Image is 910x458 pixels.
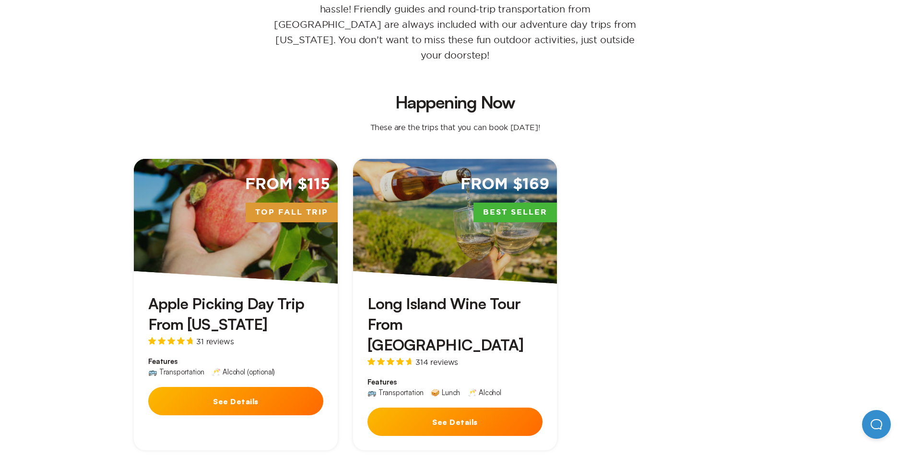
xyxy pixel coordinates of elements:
[246,203,338,223] span: Top Fall Trip
[473,203,557,223] span: Best Seller
[367,377,543,387] span: Features
[361,122,550,132] p: These are the trips that you can book [DATE]!
[367,293,543,356] h3: Long Island Wine Tour From [GEOGRAPHIC_DATA]
[134,159,338,451] a: From $115Top Fall TripApple Picking Day Trip From [US_STATE]31 reviewsFeatures🚌 Transportation🥂 A...
[461,174,549,195] span: From $169
[367,408,543,436] button: See Details
[212,368,275,375] div: 🥂 Alcohol (optional)
[148,293,323,335] h3: Apple Picking Day Trip From [US_STATE]
[121,94,789,111] h2: Happening Now
[148,387,323,415] button: See Details
[468,389,501,396] div: 🥂 Alcohol
[245,174,330,195] span: From $115
[862,410,891,439] iframe: Help Scout Beacon - Open
[367,389,423,396] div: 🚌 Transportation
[431,389,460,396] div: 🥪 Lunch
[415,358,458,366] span: 314 reviews
[148,368,204,375] div: 🚌 Transportation
[353,159,557,451] a: From $169Best SellerLong Island Wine Tour From [GEOGRAPHIC_DATA]314 reviewsFeatures🚌 Transportati...
[196,337,234,345] span: 31 reviews
[148,357,323,366] span: Features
